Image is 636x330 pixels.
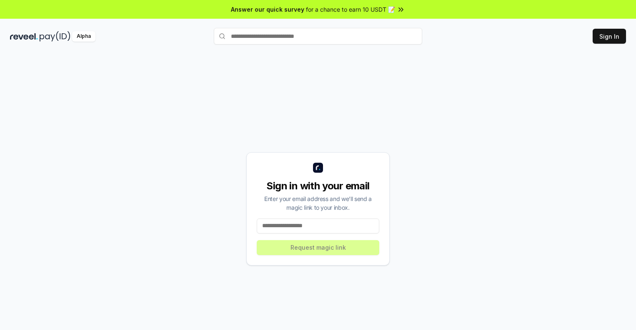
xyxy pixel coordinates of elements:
[257,194,379,212] div: Enter your email address and we’ll send a magic link to your inbox.
[257,179,379,193] div: Sign in with your email
[306,5,395,14] span: for a chance to earn 10 USDT 📝
[40,31,70,42] img: pay_id
[72,31,95,42] div: Alpha
[10,31,38,42] img: reveel_dark
[231,5,304,14] span: Answer our quick survey
[593,29,626,44] button: Sign In
[313,163,323,173] img: logo_small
